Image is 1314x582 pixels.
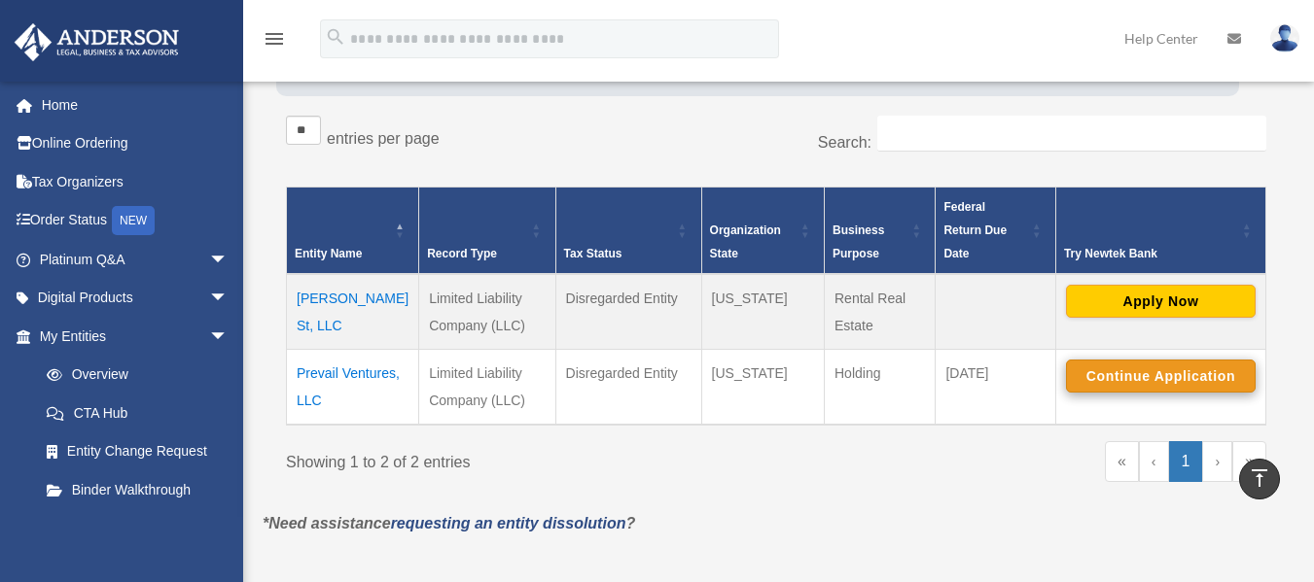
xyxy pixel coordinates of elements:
span: arrow_drop_down [209,317,248,357]
a: Entity Change Request [27,432,248,471]
img: Anderson Advisors Platinum Portal [9,23,185,61]
a: My Blueprint [27,509,248,548]
th: Tax Status: Activate to sort [555,188,701,275]
span: arrow_drop_down [209,240,248,280]
a: Platinum Q&Aarrow_drop_down [14,240,258,279]
td: [PERSON_NAME] St, LLC [287,274,419,350]
span: Record Type [427,247,497,260]
a: My Entitiesarrow_drop_down [14,317,248,356]
img: User Pic [1270,24,1299,52]
span: Entity Name [295,247,362,260]
button: Apply Now [1066,285,1256,318]
a: menu [263,34,286,51]
a: Order StatusNEW [14,201,258,241]
i: search [325,26,346,48]
td: Disregarded Entity [555,350,701,426]
div: Try Newtek Bank [1064,242,1236,265]
div: Showing 1 to 2 of 2 entries [286,441,762,476]
th: Try Newtek Bank : Activate to sort [1055,188,1265,275]
td: Limited Liability Company (LLC) [419,274,555,350]
th: Federal Return Due Date: Activate to sort [936,188,1056,275]
td: [DATE] [936,350,1056,426]
span: Tax Status [564,247,622,260]
a: 1 [1169,441,1203,482]
td: Prevail Ventures, LLC [287,350,419,426]
label: Search: [818,134,871,151]
a: Binder Walkthrough [27,470,248,509]
span: Federal Return Due Date [943,200,1007,260]
i: menu [263,27,286,51]
button: Continue Application [1066,359,1256,393]
a: requesting an entity dissolution [391,515,626,531]
label: entries per page [327,130,440,147]
a: Overview [27,356,238,394]
a: Home [14,86,258,124]
td: Rental Real Estate [825,274,936,350]
div: NEW [112,206,155,235]
td: Limited Liability Company (LLC) [419,350,555,426]
i: vertical_align_top [1248,466,1271,490]
em: *Need assistance ? [263,515,635,531]
td: Disregarded Entity [555,274,701,350]
a: Tax Organizers [14,162,258,201]
span: Organization State [710,223,781,260]
th: Entity Name: Activate to invert sorting [287,188,419,275]
td: [US_STATE] [701,350,824,426]
th: Business Purpose: Activate to sort [825,188,936,275]
a: Online Ordering [14,124,258,163]
a: First [1105,441,1139,482]
th: Record Type: Activate to sort [419,188,555,275]
td: [US_STATE] [701,274,824,350]
span: arrow_drop_down [209,279,248,319]
a: Digital Productsarrow_drop_down [14,279,258,318]
a: Next [1202,441,1232,482]
a: Last [1232,441,1266,482]
a: vertical_align_top [1239,459,1280,499]
span: Business Purpose [833,223,884,260]
th: Organization State: Activate to sort [701,188,824,275]
a: Previous [1139,441,1169,482]
td: Holding [825,350,936,426]
a: CTA Hub [27,394,248,432]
